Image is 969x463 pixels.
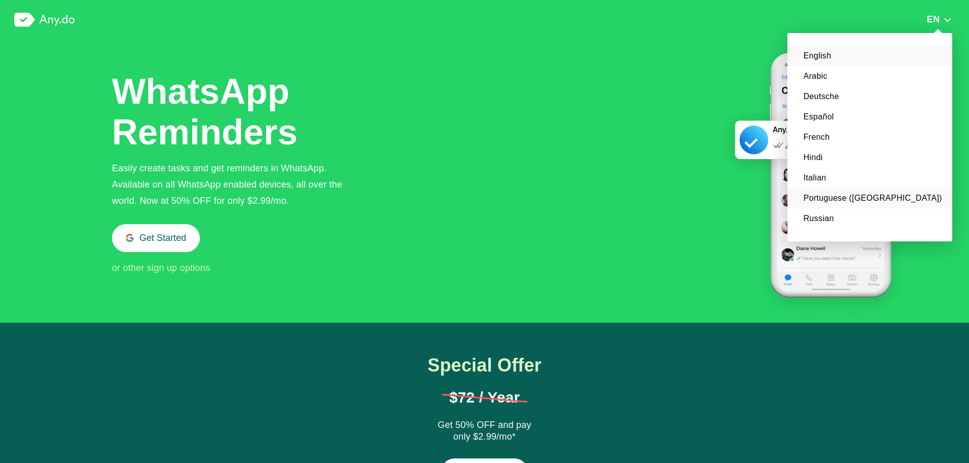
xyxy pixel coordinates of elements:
li: English [787,46,952,66]
h1: $72 / Year [442,390,527,405]
button: EN [924,14,955,25]
img: WhatsApp Tasks & Reminders [721,40,940,323]
span: EN [927,14,940,24]
li: Deutsche [787,86,952,107]
button: Get Started [112,224,200,252]
li: Italian [787,168,952,188]
img: down [943,16,952,23]
div: Easily create tasks and get reminders in WhatsApp. Available on all WhatsApp enabled devices, all... [112,160,359,209]
li: Español [787,107,952,127]
li: Arabic [787,66,952,86]
li: Portuguese ([GEOGRAPHIC_DATA]) [787,188,952,208]
h1: Special Offer [405,355,564,376]
li: French [787,127,952,147]
h1: WhatsApp Reminders [112,71,300,152]
div: Get 50% OFF and pay only $2.99/mo* [434,419,536,444]
li: Hindi [787,147,952,168]
img: logo [14,13,75,27]
span: or other sign up options [112,263,210,273]
li: Russian [787,208,952,229]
